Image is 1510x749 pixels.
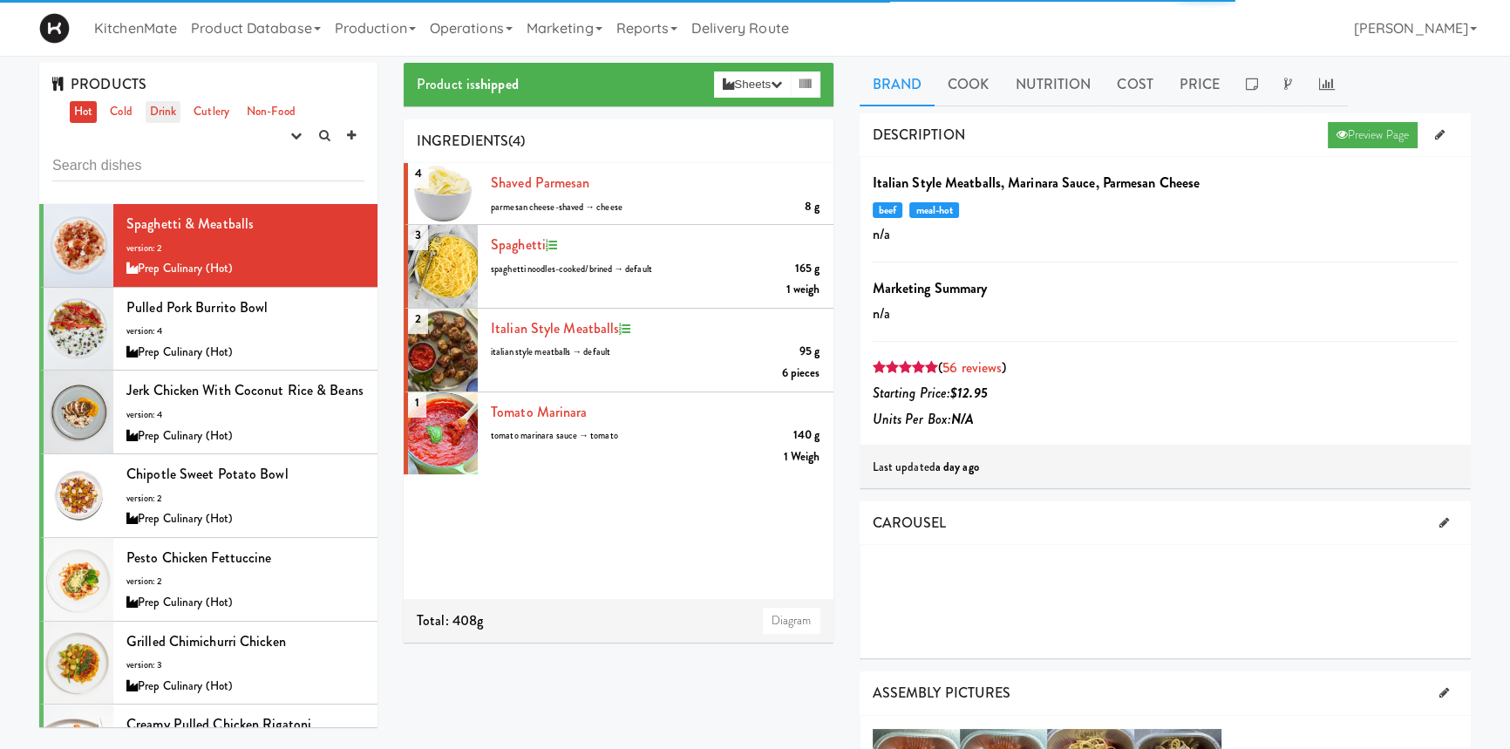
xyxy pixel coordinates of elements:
[873,683,1011,703] span: ASSEMBLY PICTURES
[873,459,979,475] span: Last updated
[408,220,428,250] span: 3
[126,324,162,337] span: version: 4
[491,262,652,276] span: spaghetti noodles-cooked/brined → default
[782,363,820,385] div: 6 pieces
[408,158,429,188] span: 4
[39,538,377,622] li: Pesto Chicken Fettuccineversion: 2Prep Culinary (Hot)
[763,608,820,634] a: Diagram
[935,459,979,475] b: a day ago
[126,658,162,671] span: version: 3
[491,345,610,358] span: italian style meatballs → default
[39,454,377,538] li: Chipotle Sweet Potato Bowlversion: 2Prep Culinary (Hot)
[860,63,935,106] a: Brand
[873,173,1201,193] b: Italian Style Meatballs, Marinara Sauce, Parmesan Cheese
[491,318,619,338] a: Italian Style Meatballs
[126,297,268,317] span: Pulled Pork Burrito Bowl
[491,235,546,255] a: spaghetti
[619,323,630,335] i: Recipe
[873,513,947,533] span: CAROUSEL
[39,204,377,288] li: Spaghetti & Meatballsversion: 2Prep Culinary (Hot)
[126,426,364,447] div: Prep Culinary (Hot)
[105,101,136,123] a: Cold
[795,258,820,280] div: 165 g
[873,355,1459,381] div: ( )
[786,279,820,301] div: 1 weigh
[189,101,234,123] a: Cutlery
[126,548,271,568] span: Pesto Chicken Fettuccine
[126,408,162,421] span: version: 4
[935,63,1002,106] a: Cook
[491,429,618,442] span: tomato marinara sauce → tomato
[508,131,525,151] span: (4)
[1002,63,1104,106] a: Nutrition
[873,221,1459,248] p: n/a
[408,387,426,418] span: 1
[126,242,162,255] span: version: 2
[126,631,286,651] span: Grilled Chimichurri Chicken
[126,464,289,484] span: Chipotle Sweet Potato Bowl
[805,196,820,218] div: 8 g
[799,341,820,363] div: 95 g
[873,409,975,429] i: Units Per Box:
[39,13,70,44] img: Micromart
[784,446,820,468] div: 1 Weigh
[942,357,1002,378] a: 56 reviews
[126,714,311,734] span: Creamy Pulled Chicken Rigatoni
[873,278,988,298] b: Marketing Summary
[39,288,377,371] li: Pulled Pork Burrito Bowlversion: 4Prep Culinary (Hot)
[39,622,377,705] li: Grilled Chimichurri Chickenversion: 3Prep Culinary (Hot)
[873,383,988,403] i: Starting Price:
[951,409,974,429] b: N/A
[873,125,965,145] span: DESCRIPTION
[39,371,377,454] li: Jerk Chicken with Coconut Rice & Beansversion: 4Prep Culinary (Hot)
[52,149,364,181] input: Search dishes
[417,74,519,94] span: Product is
[126,676,364,698] div: Prep Culinary (Hot)
[146,101,181,123] a: Drink
[126,214,254,234] span: Spaghetti & Meatballs
[126,592,364,614] div: Prep Culinary (Hot)
[417,131,508,151] span: INGREDIENTS
[950,383,988,403] b: $12.95
[475,74,519,94] b: shipped
[1167,63,1234,106] a: Price
[126,258,364,280] div: Prep Culinary (Hot)
[52,74,146,94] span: PRODUCTS
[404,392,833,475] li: 1Tomato Marinara140 gtomato marinara sauce → tomato1 Weigh
[404,225,833,309] li: 3spaghetti165 gspaghetti noodles-cooked/brined → default1 weigh
[873,301,1459,327] p: n/a
[126,575,162,588] span: version: 2
[126,380,364,400] span: Jerk Chicken with Coconut Rice & Beans
[126,508,364,530] div: Prep Culinary (Hot)
[70,101,97,123] a: Hot
[408,303,428,334] span: 2
[491,201,622,214] span: parmesan cheese-shaved → cheese
[909,202,959,218] span: meal-hot
[126,492,162,505] span: version: 2
[873,202,903,218] span: beef
[417,610,483,630] span: Total: 408g
[242,101,300,123] a: Non-Food
[1328,122,1418,148] a: Preview Page
[491,402,588,422] a: Tomato Marinara
[793,425,820,446] div: 140 g
[491,173,590,193] a: Shaved Parmesan
[546,240,557,251] i: Recipe
[126,342,364,364] div: Prep Culinary (Hot)
[404,309,833,392] li: 2Italian Style Meatballs95 gitalian style meatballs → default6 pieces
[1104,63,1166,106] a: Cost
[714,71,791,98] button: Sheets
[404,163,833,225] li: 4Shaved Parmesan8 gparmesan cheese-shaved → cheese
